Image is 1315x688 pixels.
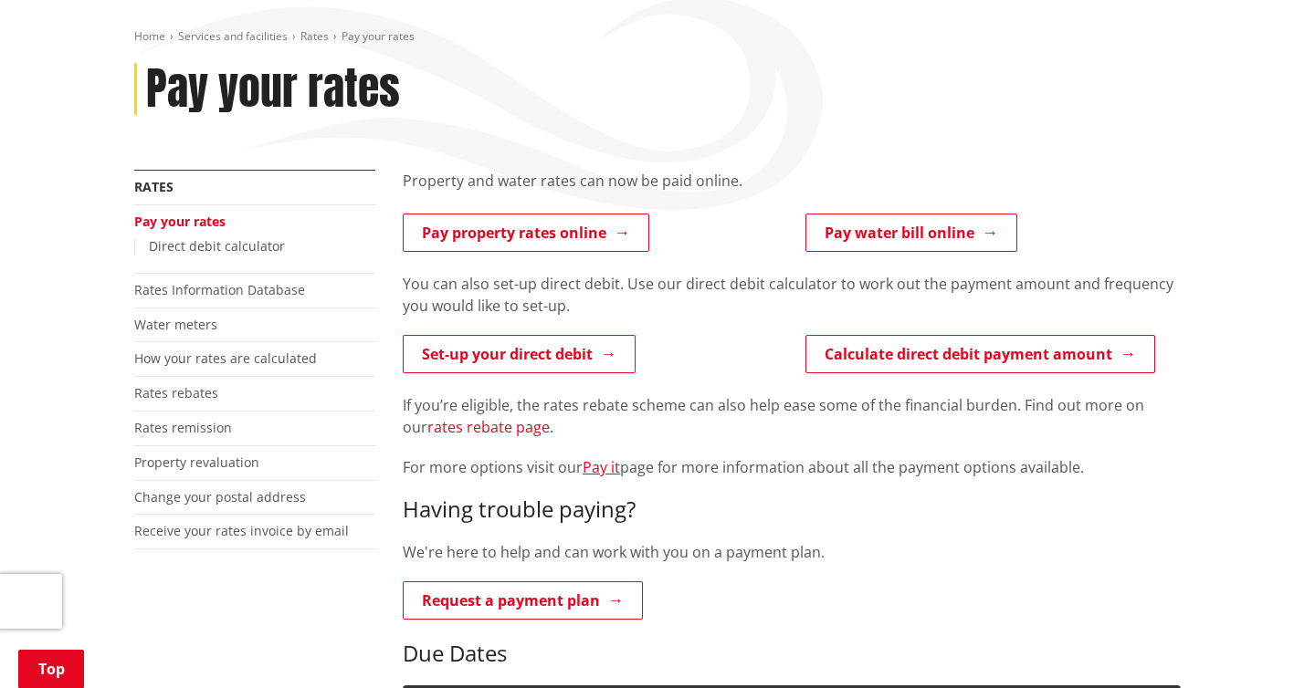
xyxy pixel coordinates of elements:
p: We're here to help and can work with you on a payment plan. [403,541,1181,563]
a: Top [18,650,84,688]
a: Change your postal address [134,488,306,506]
a: Rates remission [134,419,232,436]
h3: Having trouble paying? [403,496,1181,523]
iframe: Messenger Launcher [1231,611,1297,677]
p: You can also set-up direct debit. Use our direct debit calculator to work out the payment amount ... [403,273,1181,317]
a: Direct debit calculator [149,237,285,255]
nav: breadcrumb [134,29,1181,45]
p: For more options visit our page for more information about all the payment options available. [403,456,1181,478]
a: Receive your rates invoice by email [134,522,349,539]
a: Pay it [583,457,620,477]
a: How your rates are calculated [134,349,317,367]
a: Pay water bill online [805,214,1017,252]
p: If you’re eligible, the rates rebate scheme can also help ease some of the financial burden. Find... [403,394,1181,438]
a: Services and facilities [178,28,288,44]
a: Rates rebates [134,384,218,401]
a: Rates Information Database [134,281,305,298]
a: Request a payment plan [403,581,643,620]
a: Pay property rates online [403,214,649,252]
a: Set-up your direct debit [403,335,636,373]
a: Rates [300,28,329,44]
a: rates rebate page. [427,417,553,437]
div: Property and water rates can now be paid online. [403,170,1181,214]
a: Home [134,28,165,44]
a: Water meters [134,316,217,333]
span: Pay your rates [342,28,415,44]
a: Rates [134,178,174,195]
h1: Pay your rates [146,63,400,116]
a: Pay your rates [134,213,226,230]
a: Calculate direct debit payment amount [805,335,1155,373]
a: Property revaluation [134,453,259,471]
h3: Due Dates [403,641,1181,667]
